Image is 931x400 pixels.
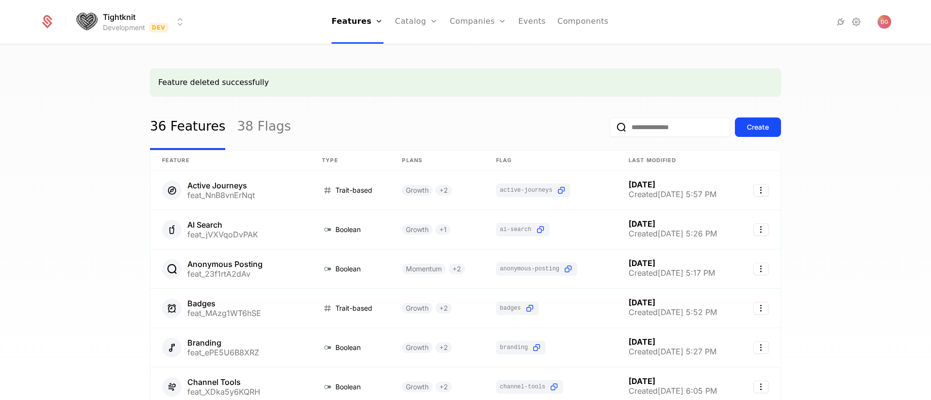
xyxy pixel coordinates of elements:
button: Select action [753,381,769,393]
a: Settings [850,16,862,28]
a: Integrations [835,16,847,28]
button: Open user button [878,15,891,29]
button: Select action [753,341,769,354]
th: Plans [390,150,484,171]
div: Development [103,23,145,33]
div: Create [747,122,769,132]
button: Select environment [78,11,186,33]
img: Danny Gomes [878,15,891,29]
th: Type [310,150,390,171]
a: 38 Flags [237,104,291,150]
button: Select action [753,184,769,197]
button: Select action [753,302,769,315]
span: Tightknit [103,11,135,23]
th: Last Modified [617,150,738,171]
button: Select action [753,263,769,275]
div: Feature deleted successfully [158,77,773,88]
button: Create [735,117,781,137]
span: Dev [149,23,169,33]
th: Feature [150,150,310,171]
th: Flag [484,150,617,171]
button: Select action [753,223,769,236]
a: 36 Features [150,104,225,150]
img: Tightknit [75,10,98,34]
